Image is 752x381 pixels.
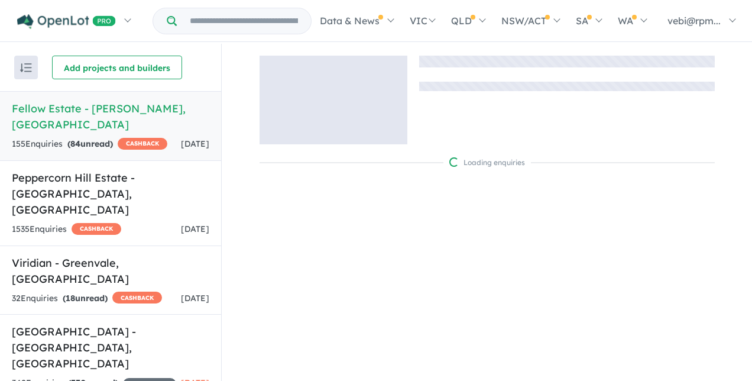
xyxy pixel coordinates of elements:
[179,8,309,34] input: Try estate name, suburb, builder or developer
[12,222,121,237] div: 1535 Enquir ies
[181,224,209,234] span: [DATE]
[667,15,721,27] span: vebi@rpm...
[12,170,209,218] h5: Peppercorn Hill Estate - [GEOGRAPHIC_DATA] , [GEOGRAPHIC_DATA]
[12,292,162,306] div: 32 Enquir ies
[118,138,167,150] span: CASHBACK
[181,293,209,303] span: [DATE]
[12,137,167,151] div: 155 Enquir ies
[12,324,209,372] h5: [GEOGRAPHIC_DATA] - [GEOGRAPHIC_DATA] , [GEOGRAPHIC_DATA]
[70,138,80,149] span: 84
[449,157,525,169] div: Loading enquiries
[12,101,209,133] h5: Fellow Estate - [PERSON_NAME] , [GEOGRAPHIC_DATA]
[20,63,32,72] img: sort.svg
[67,138,113,149] strong: ( unread)
[52,56,182,79] button: Add projects and builders
[112,292,162,303] span: CASHBACK
[17,14,116,29] img: Openlot PRO Logo White
[72,223,121,235] span: CASHBACK
[181,138,209,149] span: [DATE]
[12,255,209,287] h5: Viridian - Greenvale , [GEOGRAPHIC_DATA]
[66,293,75,303] span: 18
[63,293,108,303] strong: ( unread)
